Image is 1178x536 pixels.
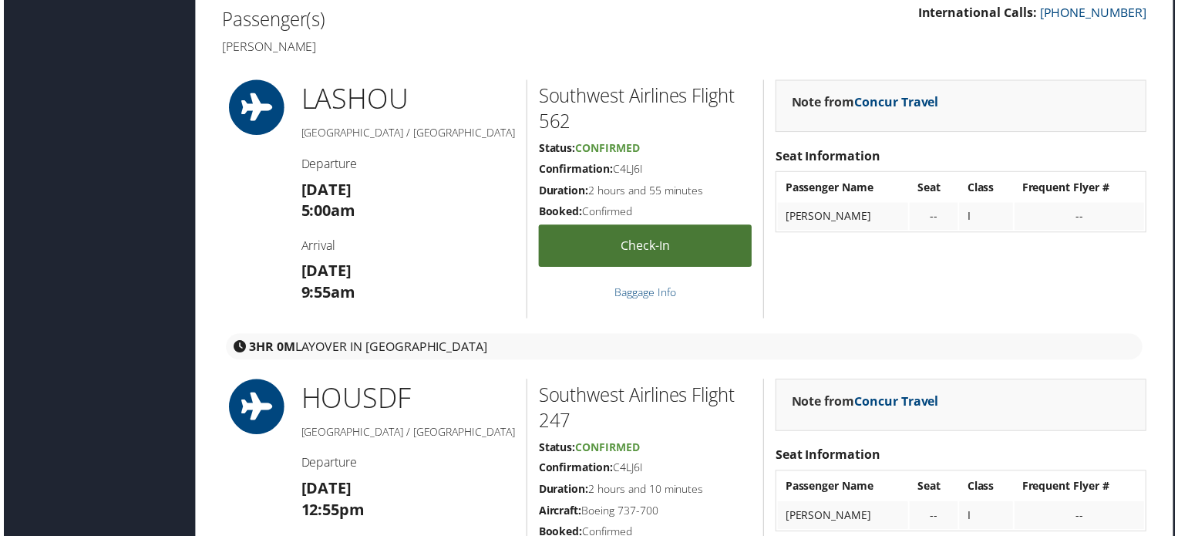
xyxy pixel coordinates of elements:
h4: Departure [299,156,514,173]
strong: 3HR 0M [247,340,293,357]
div: -- [1025,211,1139,224]
strong: 12:55pm [299,502,363,523]
td: I [961,204,1015,231]
th: Passenger Name [779,174,910,202]
strong: Booked: [538,205,582,220]
h5: 2 hours and 10 minutes [538,484,752,500]
strong: [DATE] [299,480,350,501]
span: Confirmed [575,442,640,457]
th: Passenger Name [779,475,910,503]
th: Seat [911,174,960,202]
h1: HOU SDF [299,381,514,420]
strong: [DATE] [299,261,350,282]
span: Confirmed [575,141,640,156]
h5: Boeing 737-700 [538,506,752,521]
th: Seat [911,475,960,503]
div: -- [919,211,952,224]
strong: Status: [538,442,575,457]
strong: [DATE] [299,180,350,201]
th: Frequent Flyer # [1017,475,1147,503]
strong: Seat Information [776,449,882,466]
h2: Southwest Airlines Flight 247 [538,384,752,436]
a: Check-in [538,226,752,268]
td: [PERSON_NAME] [779,504,910,532]
div: layover in [GEOGRAPHIC_DATA] [224,335,1146,362]
h5: [GEOGRAPHIC_DATA] / [GEOGRAPHIC_DATA] [299,426,514,442]
h5: [GEOGRAPHIC_DATA] / [GEOGRAPHIC_DATA] [299,126,514,141]
strong: Seat Information [776,148,882,165]
strong: Duration: [538,484,588,499]
strong: Note from [793,94,941,111]
div: -- [1025,511,1139,525]
strong: Aircraft: [538,506,581,521]
th: Class [961,174,1015,202]
h5: C4LJ6I [538,463,752,478]
td: [PERSON_NAME] [779,204,910,231]
a: Concur Travel [856,395,941,412]
h4: Departure [299,457,514,474]
strong: 9:55am [299,283,354,304]
td: I [961,504,1015,532]
h2: Southwest Airlines Flight 562 [538,83,752,135]
strong: Status: [538,141,575,156]
h4: Arrival [299,238,514,255]
strong: 5:00am [299,201,354,222]
h4: [PERSON_NAME] [220,38,673,55]
h5: 2 hours and 55 minutes [538,184,752,199]
h2: Passenger(s) [220,6,673,32]
h5: Confirmed [538,205,752,221]
h1: LAS HOU [299,80,514,119]
a: Baggage Info [614,286,676,301]
strong: Confirmation: [538,463,613,477]
th: Class [961,475,1015,503]
strong: Note from [793,395,941,412]
th: Frequent Flyer # [1017,174,1147,202]
a: Concur Travel [856,94,941,111]
strong: Duration: [538,184,588,198]
strong: Confirmation: [538,162,613,177]
strong: International Calls: [920,4,1039,21]
h5: C4LJ6I [538,162,752,177]
a: [PHONE_NUMBER] [1042,4,1149,21]
div: -- [919,511,952,525]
